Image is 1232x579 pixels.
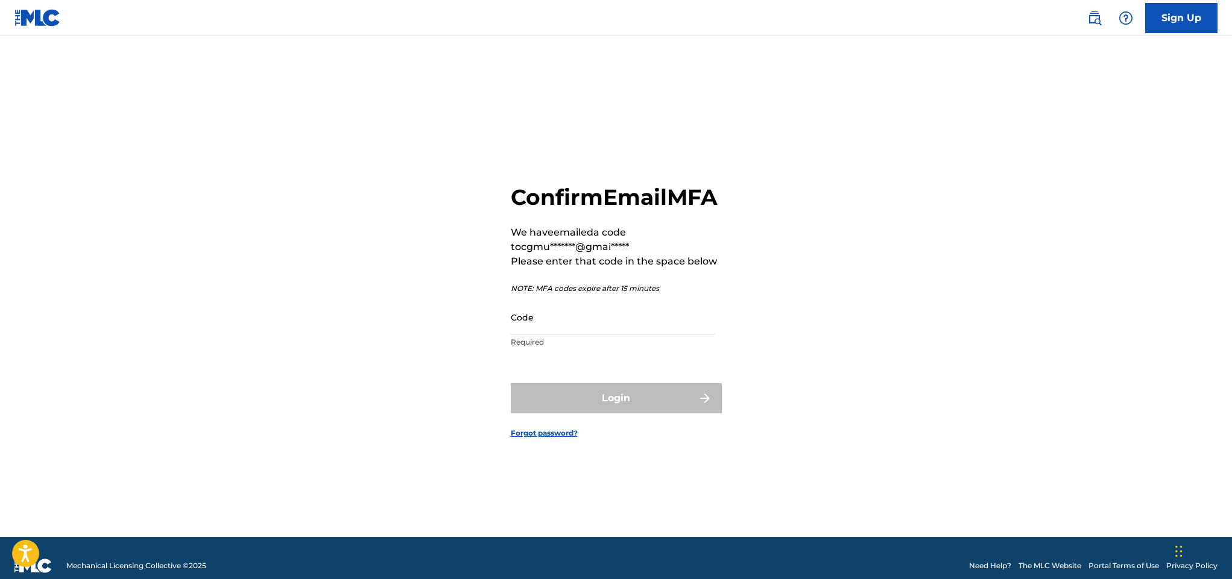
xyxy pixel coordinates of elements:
[1119,11,1133,25] img: help
[1114,6,1138,30] div: Help
[1145,3,1218,33] a: Sign Up
[1172,521,1232,579] div: Widget de chat
[1087,11,1102,25] img: search
[1088,560,1159,571] a: Portal Terms of Use
[14,9,61,27] img: MLC Logo
[14,559,52,573] img: logo
[1175,533,1183,569] div: Arrastrar
[1019,560,1081,571] a: The MLC Website
[1172,521,1232,579] iframe: Chat Widget
[511,283,722,294] p: NOTE: MFA codes expire after 15 minutes
[511,254,722,269] p: Please enter that code in the space below
[1082,6,1107,30] a: Public Search
[511,337,715,348] p: Required
[969,560,1011,571] a: Need Help?
[1166,560,1218,571] a: Privacy Policy
[66,560,206,571] span: Mechanical Licensing Collective © 2025
[511,184,722,211] h2: Confirm Email MFA
[511,428,578,439] a: Forgot password?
